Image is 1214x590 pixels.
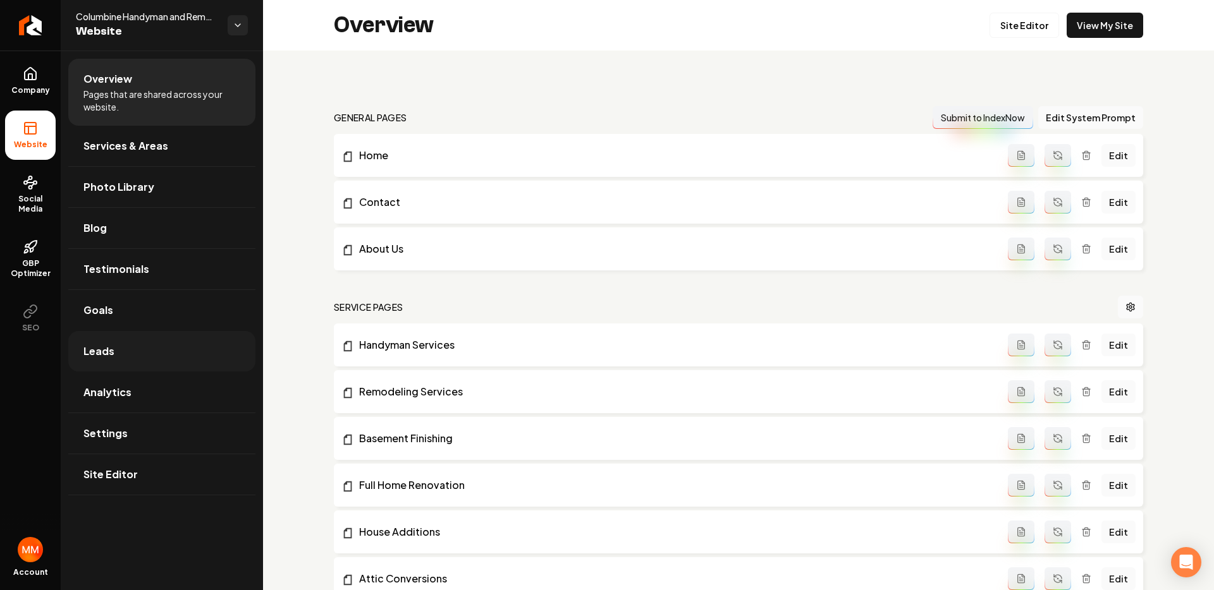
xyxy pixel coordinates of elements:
[1171,547,1201,577] div: Open Intercom Messenger
[5,165,56,224] a: Social Media
[68,290,255,330] a: Goals
[1101,238,1136,260] a: Edit
[1008,144,1034,167] button: Add admin page prompt
[1008,238,1034,260] button: Add admin page prompt
[1101,191,1136,214] a: Edit
[1067,13,1143,38] a: View My Site
[83,262,149,277] span: Testimonials
[1101,144,1136,167] a: Edit
[341,148,1008,163] a: Home
[341,431,1008,446] a: Basement Finishing
[19,15,42,35] img: Rebolt Logo
[9,140,52,150] span: Website
[83,467,138,482] span: Site Editor
[83,179,154,195] span: Photo Library
[5,294,56,343] button: SEO
[1008,427,1034,450] button: Add admin page prompt
[5,194,56,214] span: Social Media
[83,426,128,441] span: Settings
[341,241,1008,256] a: About Us
[68,331,255,371] a: Leads
[6,85,55,95] span: Company
[1038,106,1143,129] button: Edit System Prompt
[13,567,48,577] span: Account
[76,23,218,40] span: Website
[1008,334,1034,356] button: Add admin page prompt
[990,13,1059,38] a: Site Editor
[68,208,255,248] a: Blog
[341,195,1008,210] a: Contact
[334,13,434,38] h2: Overview
[68,413,255,454] a: Settings
[341,337,1008,352] a: Handyman Services
[83,344,114,359] span: Leads
[334,301,403,313] h2: Service Pages
[83,303,113,318] span: Goals
[1008,380,1034,403] button: Add admin page prompt
[1101,334,1136,356] a: Edit
[18,537,43,562] button: Open user button
[76,10,218,23] span: Columbine Handyman and Remodeling llc
[83,71,132,87] span: Overview
[5,56,56,105] a: Company
[933,106,1033,129] button: Submit to IndexNow
[68,454,255,495] a: Site Editor
[1101,380,1136,403] a: Edit
[83,138,168,154] span: Services & Areas
[68,126,255,166] a: Services & Areas
[341,524,1008,539] a: House Additions
[68,167,255,207] a: Photo Library
[341,478,1008,493] a: Full Home Renovation
[83,220,107,236] span: Blog
[1008,521,1034,543] button: Add admin page prompt
[1101,427,1136,450] a: Edit
[334,111,407,124] h2: general pages
[1008,474,1034,497] button: Add admin page prompt
[83,385,132,400] span: Analytics
[1101,474,1136,497] a: Edit
[5,258,56,279] span: GBP Optimizer
[341,384,1008,399] a: Remodeling Services
[5,229,56,289] a: GBP Optimizer
[83,88,240,113] span: Pages that are shared across your website.
[1008,191,1034,214] button: Add admin page prompt
[1101,567,1136,590] a: Edit
[18,537,43,562] img: Matthew Meyer
[341,571,1008,586] a: Attic Conversions
[68,249,255,289] a: Testimonials
[1008,567,1034,590] button: Add admin page prompt
[17,323,44,333] span: SEO
[68,372,255,412] a: Analytics
[1101,521,1136,543] a: Edit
